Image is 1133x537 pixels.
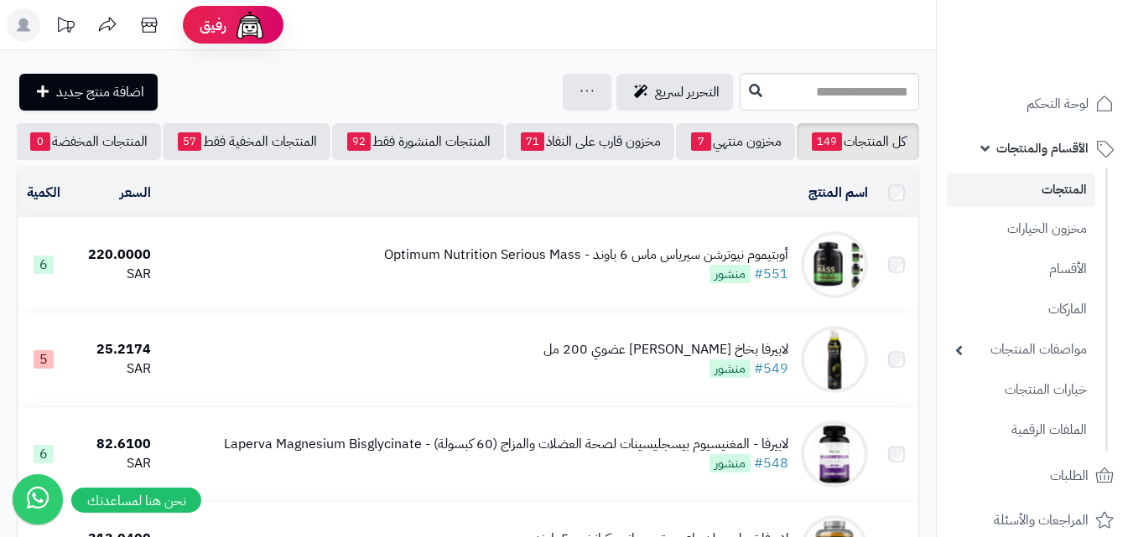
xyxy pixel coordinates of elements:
span: 71 [521,132,544,151]
a: مخزون قارب على النفاذ71 [506,123,674,160]
a: اسم المنتج [808,183,868,203]
span: المراجعات والأسئلة [994,509,1089,532]
div: 220.0000 [75,245,151,265]
a: المنتجات المخفية فقط57 [163,123,330,160]
div: أوبتيموم نيوترشن سيرياس ماس 6 باوند - Optimum Nutrition Serious Mass [384,245,788,265]
span: 5 [34,350,54,369]
a: الطلبات [947,456,1123,496]
a: مخزون الخيارات [947,211,1095,247]
img: لابيرفا بخاخ زيت زيتون عضوي 200 مل [801,326,868,393]
div: SAR [75,265,151,284]
a: اضافة منتج جديد [19,74,158,111]
a: الملفات الرقمية [947,412,1095,448]
a: المنتجات المخفضة0 [15,123,161,160]
div: 82.6100 [75,435,151,454]
span: 92 [347,132,371,151]
img: لابيرفا - المغنيسيوم بيسجليسينات لصحة العضلات والمزاج (60 كبسولة) - Laperva Magnesium Bisglycinate [801,421,868,488]
span: 57 [178,132,201,151]
span: 149 [812,132,842,151]
a: #549 [754,359,788,379]
a: خيارات المنتجات [947,372,1095,408]
a: تحديثات المنصة [44,8,86,46]
a: المنتجات [947,173,1095,207]
a: الكمية [27,183,60,203]
a: مواصفات المنتجات [947,332,1095,368]
img: ai-face.png [233,8,267,42]
span: الأقسام والمنتجات [996,137,1089,160]
div: 25.2174 [75,340,151,359]
a: الأقسام [947,251,1095,287]
span: لوحة التحكم [1026,92,1089,116]
img: logo-2.png [1019,39,1117,75]
a: #548 [754,453,788,473]
a: المنتجات المنشورة فقط92 [332,123,504,160]
span: منشور [709,265,751,283]
a: كل المنتجات149 [797,123,919,160]
a: الماركات [947,292,1095,328]
span: 6 [34,256,54,274]
span: اضافة منتج جديد [56,82,144,102]
span: 7 [691,132,711,151]
a: السعر [120,183,151,203]
a: مخزون منتهي7 [676,123,795,160]
span: منشور [709,359,751,378]
span: الطلبات [1050,464,1089,488]
a: لوحة التحكم [947,84,1123,124]
span: رفيق [200,15,226,35]
div: لابيرفا - المغنيسيوم بيسجليسينات لصحة العضلات والمزاج (60 كبسولة) - Laperva Magnesium Bisglycinate [224,435,788,454]
span: التحرير لسريع [655,82,720,102]
span: 6 [34,445,54,463]
div: SAR [75,359,151,379]
a: التحرير لسريع [616,74,733,111]
a: #551 [754,264,788,284]
span: منشور [709,454,751,472]
div: SAR [75,454,151,473]
div: لابيرفا بخاخ [PERSON_NAME] عضوي 200 مل [543,340,788,359]
img: أوبتيموم نيوترشن سيرياس ماس 6 باوند - Optimum Nutrition Serious Mass [801,231,868,298]
span: 0 [30,132,50,151]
